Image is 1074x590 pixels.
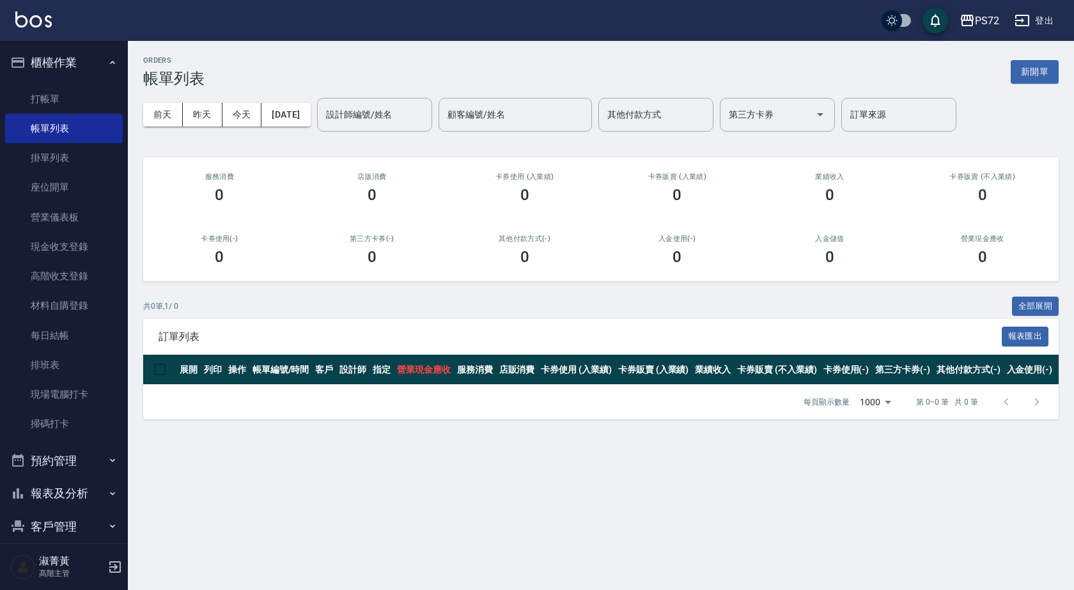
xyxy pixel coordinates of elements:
[159,330,1002,343] span: 訂單列表
[143,300,178,312] p: 共 0 筆, 1 / 0
[922,8,948,33] button: save
[336,355,370,385] th: 設計師
[15,12,52,27] img: Logo
[201,355,225,385] th: 列印
[692,355,734,385] th: 業績收入
[143,103,183,127] button: 前天
[5,409,123,439] a: 掃碼打卡
[311,173,433,181] h2: 店販消費
[5,291,123,320] a: 材料自購登錄
[159,173,281,181] h3: 服務消費
[368,186,377,204] h3: 0
[215,248,224,266] h3: 0
[176,355,201,385] th: 展開
[673,186,681,204] h3: 0
[5,173,123,202] a: 座位開單
[5,114,123,143] a: 帳單列表
[520,248,529,266] h3: 0
[463,173,586,181] h2: 卡券使用 (入業績)
[1004,355,1056,385] th: 入金使用(-)
[5,84,123,114] a: 打帳單
[39,555,104,568] h5: 淑菁黃
[143,70,205,88] h3: 帳單列表
[143,56,205,65] h2: ORDERS
[39,568,104,579] p: 高階主管
[978,248,987,266] h3: 0
[261,103,310,127] button: [DATE]
[933,355,1004,385] th: 其他付款方式(-)
[1002,330,1049,342] a: 報表匯出
[5,444,123,477] button: 預約管理
[825,248,834,266] h3: 0
[820,355,873,385] th: 卡券使用(-)
[769,235,891,243] h2: 入金儲值
[921,173,1043,181] h2: 卡券販賣 (不入業績)
[225,355,249,385] th: 操作
[520,186,529,204] h3: 0
[5,477,123,510] button: 報表及分析
[394,355,454,385] th: 營業現金應收
[5,543,123,576] button: 員工及薪資
[215,186,224,204] h3: 0
[312,355,336,385] th: 客戶
[616,173,738,181] h2: 卡券販賣 (入業績)
[368,248,377,266] h3: 0
[954,8,1004,34] button: PS72
[616,235,738,243] h2: 入金使用(-)
[615,355,692,385] th: 卡券販賣 (入業績)
[5,350,123,380] a: 排班表
[5,46,123,79] button: 櫃檯作業
[810,104,830,125] button: Open
[496,355,538,385] th: 店販消費
[916,396,978,408] p: 第 0–0 筆 共 0 筆
[454,355,496,385] th: 服務消費
[978,186,987,204] h3: 0
[1011,60,1059,84] button: 新開單
[10,554,36,580] img: Person
[673,248,681,266] h3: 0
[804,396,850,408] p: 每頁顯示數量
[5,203,123,232] a: 營業儀表板
[5,261,123,291] a: 高階收支登錄
[538,355,615,385] th: 卡券使用 (入業績)
[5,143,123,173] a: 掛單列表
[5,510,123,543] button: 客戶管理
[463,235,586,243] h2: 其他付款方式(-)
[734,355,820,385] th: 卡券販賣 (不入業績)
[249,355,313,385] th: 帳單編號/時間
[370,355,394,385] th: 指定
[872,355,933,385] th: 第三方卡券(-)
[1009,9,1059,33] button: 登出
[769,173,891,181] h2: 業績收入
[1002,327,1049,346] button: 報表匯出
[1012,297,1059,316] button: 全部展開
[5,380,123,409] a: 現場電腦打卡
[5,232,123,261] a: 現金收支登錄
[222,103,262,127] button: 今天
[5,321,123,350] a: 每日結帳
[825,186,834,204] h3: 0
[1011,65,1059,77] a: 新開單
[311,235,433,243] h2: 第三方卡券(-)
[921,235,1043,243] h2: 營業現金應收
[183,103,222,127] button: 昨天
[855,385,896,419] div: 1000
[975,13,999,29] div: PS72
[159,235,281,243] h2: 卡券使用(-)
